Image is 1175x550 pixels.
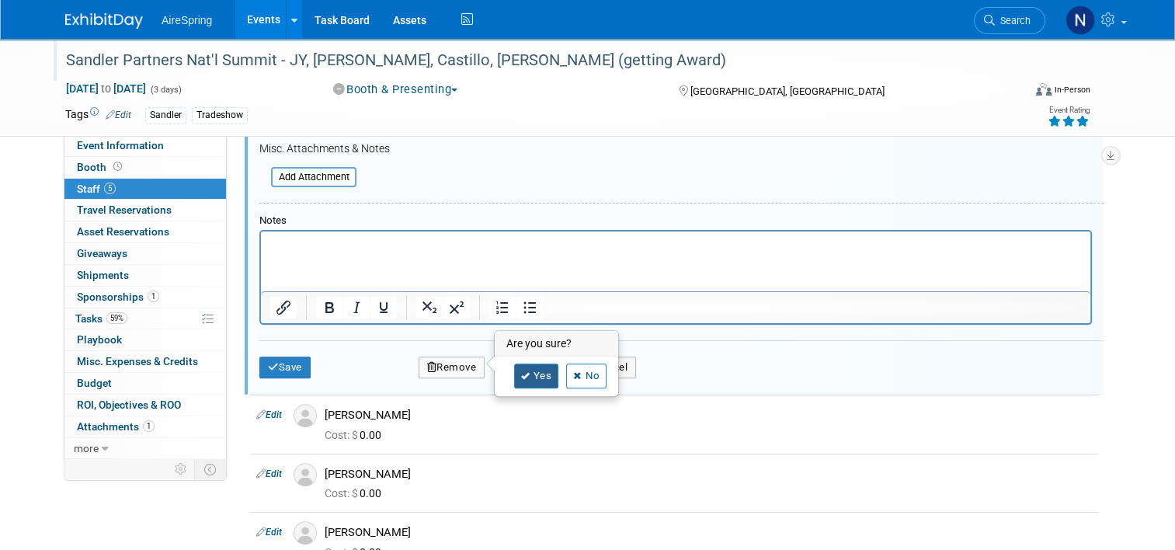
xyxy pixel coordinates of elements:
[77,247,127,259] span: Giveaways
[104,183,116,194] span: 5
[77,420,155,433] span: Attachments
[75,312,127,325] span: Tasks
[61,47,1003,75] div: Sandler Partners Nat'l Summit - JY, [PERSON_NAME], Castillo, [PERSON_NAME] (getting Award)
[261,231,1090,291] iframe: Rich Text Area
[1065,5,1095,35] img: Natalie Pyron
[77,355,198,367] span: Misc. Expenses & Credits
[64,200,226,221] a: Travel Reservations
[65,106,131,124] td: Tags
[259,142,1104,156] div: Misc. Attachments & Notes
[995,15,1031,26] span: Search
[77,139,164,151] span: Event Information
[690,85,885,97] span: [GEOGRAPHIC_DATA], [GEOGRAPHIC_DATA]
[325,429,388,441] span: 0.00
[64,416,226,437] a: Attachments1
[64,438,226,459] a: more
[143,420,155,432] span: 1
[1036,83,1052,96] img: Format-Inperson.png
[64,243,226,264] a: Giveaways
[1054,84,1090,96] div: In-Person
[270,297,297,319] button: Insert/edit link
[370,297,397,319] button: Underline
[145,107,186,124] div: Sandler
[99,82,113,95] span: to
[77,183,116,195] span: Staff
[77,399,181,411] span: ROI, Objectives & ROO
[64,179,226,200] a: Staff5
[64,265,226,286] a: Shipments
[514,364,559,388] a: Yes
[65,13,143,29] img: ExhibitDay
[148,291,159,302] span: 1
[259,214,1092,228] div: Notes
[316,297,342,319] button: Bold
[64,329,226,350] a: Playbook
[65,82,147,96] span: [DATE] [DATE]
[106,110,131,120] a: Edit
[162,14,212,26] span: AireSpring
[77,161,125,173] span: Booth
[294,521,317,545] img: Associate-Profile-5.png
[419,357,485,378] button: Remove
[1048,106,1090,114] div: Event Rating
[489,297,516,319] button: Numbered list
[77,333,122,346] span: Playbook
[256,468,282,479] a: Edit
[325,408,1092,423] div: [PERSON_NAME]
[974,7,1045,34] a: Search
[64,157,226,178] a: Booth
[110,161,125,172] span: Booth not reserved yet
[294,404,317,427] img: Associate-Profile-5.png
[495,332,618,357] h3: Are you sure?
[443,297,470,319] button: Superscript
[64,395,226,416] a: ROI, Objectives & ROO
[294,463,317,486] img: Associate-Profile-5.png
[325,525,1092,540] div: [PERSON_NAME]
[64,135,226,156] a: Event Information
[325,467,1092,482] div: [PERSON_NAME]
[64,287,226,308] a: Sponsorships1
[939,81,1090,104] div: Event Format
[256,409,282,420] a: Edit
[195,459,227,479] td: Toggle Event Tabs
[325,487,360,500] span: Cost: $
[259,357,311,378] button: Save
[192,107,248,124] div: Tradeshow
[64,221,226,242] a: Asset Reservations
[516,297,543,319] button: Bullet list
[64,351,226,372] a: Misc. Expenses & Credits
[77,225,169,238] span: Asset Reservations
[256,527,282,538] a: Edit
[328,82,464,98] button: Booth & Presenting
[416,297,443,319] button: Subscript
[168,459,195,479] td: Personalize Event Tab Strip
[325,429,360,441] span: Cost: $
[149,85,182,95] span: (3 days)
[64,308,226,329] a: Tasks59%
[325,487,388,500] span: 0.00
[566,364,607,388] a: No
[77,291,159,303] span: Sponsorships
[343,297,370,319] button: Italic
[74,442,99,454] span: more
[77,204,172,216] span: Travel Reservations
[64,373,226,394] a: Budget
[106,312,127,324] span: 59%
[77,269,129,281] span: Shipments
[77,377,112,389] span: Budget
